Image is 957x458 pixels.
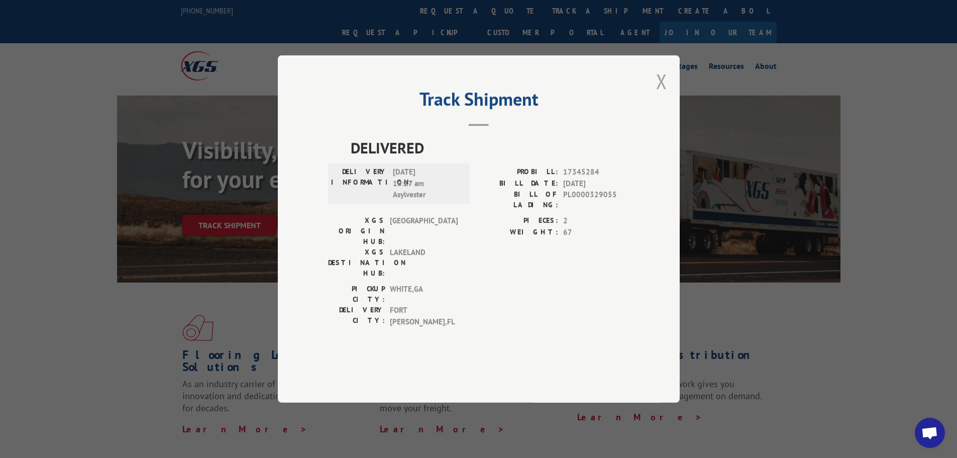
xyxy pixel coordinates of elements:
[479,215,558,227] label: PIECES:
[479,166,558,178] label: PROBILL:
[563,227,629,238] span: 67
[390,305,458,327] span: FORT [PERSON_NAME] , FL
[563,166,629,178] span: 17345284
[479,178,558,190] label: BILL DATE:
[390,215,458,247] span: [GEOGRAPHIC_DATA]
[563,189,629,210] span: PL0000329055
[328,284,385,305] label: PICKUP CITY:
[915,418,945,448] a: Open chat
[563,215,629,227] span: 2
[328,215,385,247] label: XGS ORIGIN HUB:
[563,178,629,190] span: [DATE]
[351,136,629,159] span: DELIVERED
[656,68,667,95] button: Close modal
[328,305,385,327] label: DELIVERY CITY:
[393,166,461,201] span: [DATE] 10:27 am Asylvester
[479,189,558,210] label: BILL OF LADING:
[479,227,558,238] label: WEIGHT:
[328,92,629,111] h2: Track Shipment
[390,247,458,279] span: LAKELAND
[331,166,388,201] label: DELIVERY INFORMATION:
[390,284,458,305] span: WHITE , GA
[328,247,385,279] label: XGS DESTINATION HUB:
